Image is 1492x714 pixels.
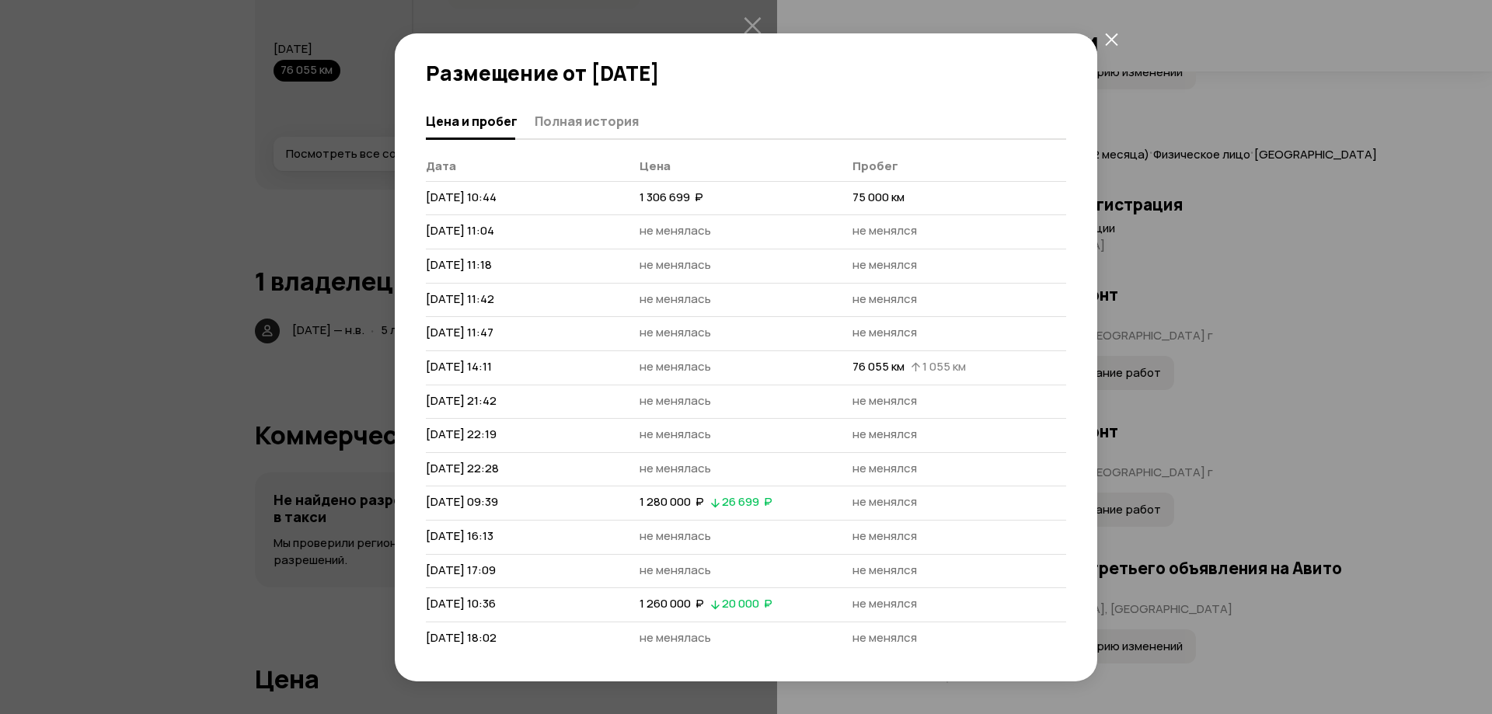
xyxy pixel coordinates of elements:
span: 26 699 ₽ [722,493,772,510]
span: не менялся [852,426,917,442]
span: не менялся [852,528,917,544]
span: [DATE] 09:39 [426,493,498,510]
span: не менялся [852,629,917,646]
span: не менялась [640,392,711,409]
h2: Размещение от [DATE] [426,61,1066,85]
span: не менялась [640,256,711,273]
span: не менялся [852,460,917,476]
span: Цена [640,158,671,174]
span: 1 306 699 ₽ [640,189,703,205]
span: [DATE] 11:18 [426,256,492,273]
span: не менялся [852,493,917,510]
span: 20 000 ₽ [722,595,772,611]
span: не менялась [640,291,711,307]
span: 1 055 км [922,358,966,374]
span: не менялась [640,358,711,374]
span: не менялся [852,256,917,273]
span: Пробег [852,158,898,174]
span: Дата [426,158,456,174]
span: [DATE] 10:36 [426,595,496,611]
span: 1 280 000 ₽ [640,493,704,510]
span: Полная история [535,113,639,129]
span: не менялась [640,460,711,476]
span: не менялась [640,324,711,340]
span: 1 260 000 ₽ [640,595,704,611]
span: [DATE] 22:28 [426,460,499,476]
span: не менялась [640,426,711,442]
span: [DATE] 11:42 [426,291,494,307]
span: не менялся [852,562,917,578]
span: не менялась [640,528,711,544]
span: [DATE] 21:42 [426,392,497,409]
span: [DATE] 11:47 [426,324,493,340]
span: не менялся [852,392,917,409]
span: [DATE] 14:11 [426,358,492,374]
span: [DATE] 17:09 [426,562,496,578]
span: [DATE] 16:13 [426,528,493,544]
span: не менялась [640,629,711,646]
span: не менялся [852,595,917,611]
span: не менялась [640,222,711,239]
span: 75 000 км [852,189,905,205]
button: закрыть [1097,26,1125,54]
span: не менялась [640,562,711,578]
span: не менялся [852,222,917,239]
span: Цена и пробег [426,113,518,129]
span: не менялся [852,324,917,340]
span: [DATE] 18:02 [426,629,497,646]
span: [DATE] 11:04 [426,222,494,239]
span: [DATE] 22:19 [426,426,497,442]
span: 76 055 км [852,358,905,374]
span: [DATE] 10:44 [426,189,497,205]
span: не менялся [852,291,917,307]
